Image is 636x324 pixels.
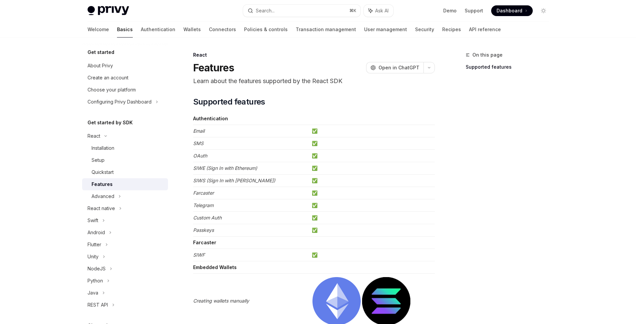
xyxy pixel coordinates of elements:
a: Installation [82,142,168,154]
div: Unity [88,253,99,261]
a: Recipes [442,21,461,38]
td: ✅ [309,150,435,162]
strong: Farcaster [193,240,216,245]
div: Installation [92,144,114,152]
td: ✅ [309,125,435,137]
em: Creating wallets manually [193,298,249,304]
a: Transaction management [296,21,356,38]
td: ✅ [309,187,435,199]
div: Flutter [88,241,101,249]
img: light logo [88,6,129,15]
em: OAuth [193,153,207,158]
div: REST API [88,301,108,309]
a: Security [415,21,434,38]
h5: Get started [88,48,114,56]
div: React [193,52,435,58]
a: Welcome [88,21,109,38]
div: About Privy [88,62,113,70]
em: SMS [193,140,204,146]
a: Connectors [209,21,236,38]
div: Python [88,277,103,285]
button: Ask AI [364,5,393,17]
strong: Authentication [193,116,228,121]
div: React [88,132,100,140]
div: Features [92,180,113,188]
strong: Embedded Wallets [193,264,237,270]
div: Search... [256,7,275,15]
a: Authentication [141,21,175,38]
div: Android [88,229,105,237]
td: ✅ [309,249,435,261]
em: Farcaster [193,190,214,196]
td: ✅ [309,137,435,150]
span: Supported features [193,96,265,107]
h5: Get started by SDK [88,119,133,127]
span: On this page [472,51,503,59]
div: Configuring Privy Dashboard [88,98,152,106]
p: Learn about the features supported by the React SDK [193,76,435,86]
a: Support [465,7,483,14]
a: Demo [443,7,457,14]
h1: Features [193,62,234,74]
div: Java [88,289,98,297]
div: Choose your platform [88,86,136,94]
a: Choose your platform [82,84,168,96]
div: Advanced [92,192,114,200]
a: Features [82,178,168,190]
button: Toggle dark mode [538,5,549,16]
span: Dashboard [497,7,522,14]
a: Wallets [183,21,201,38]
td: ✅ [309,199,435,212]
button: Search...⌘K [243,5,360,17]
a: API reference [469,21,501,38]
span: Open in ChatGPT [379,64,419,71]
td: ✅ [309,212,435,224]
div: React native [88,204,115,212]
em: SIWS (Sign In with [PERSON_NAME]) [193,178,275,183]
td: ✅ [309,162,435,175]
em: Passkeys [193,227,214,233]
em: Custom Auth [193,215,222,220]
em: SIWE (Sign In with Ethereum) [193,165,257,171]
span: Ask AI [375,7,389,14]
a: Setup [82,154,168,166]
a: Basics [117,21,133,38]
div: Setup [92,156,105,164]
a: Policies & controls [244,21,288,38]
em: Telegram [193,202,214,208]
a: Quickstart [82,166,168,178]
em: Email [193,128,205,134]
a: Dashboard [491,5,533,16]
em: SIWF [193,252,205,258]
a: About Privy [82,60,168,72]
div: NodeJS [88,265,106,273]
a: Create an account [82,72,168,84]
a: User management [364,21,407,38]
td: ✅ [309,224,435,237]
a: Supported features [466,62,554,72]
span: ⌘ K [349,8,356,13]
div: Create an account [88,74,128,82]
td: ✅ [309,175,435,187]
div: Quickstart [92,168,114,176]
div: Swift [88,216,98,224]
button: Open in ChatGPT [366,62,423,73]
